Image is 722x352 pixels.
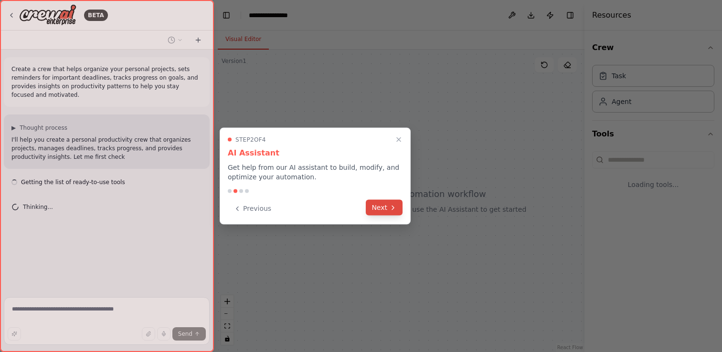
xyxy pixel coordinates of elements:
h3: AI Assistant [228,147,403,159]
button: Hide left sidebar [220,9,233,22]
button: Previous [228,201,277,217]
button: Close walkthrough [393,134,404,145]
button: Next [366,200,403,216]
p: Get help from our AI assistant to build, modify, and optimize your automation. [228,163,403,182]
span: Step 2 of 4 [235,136,266,144]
